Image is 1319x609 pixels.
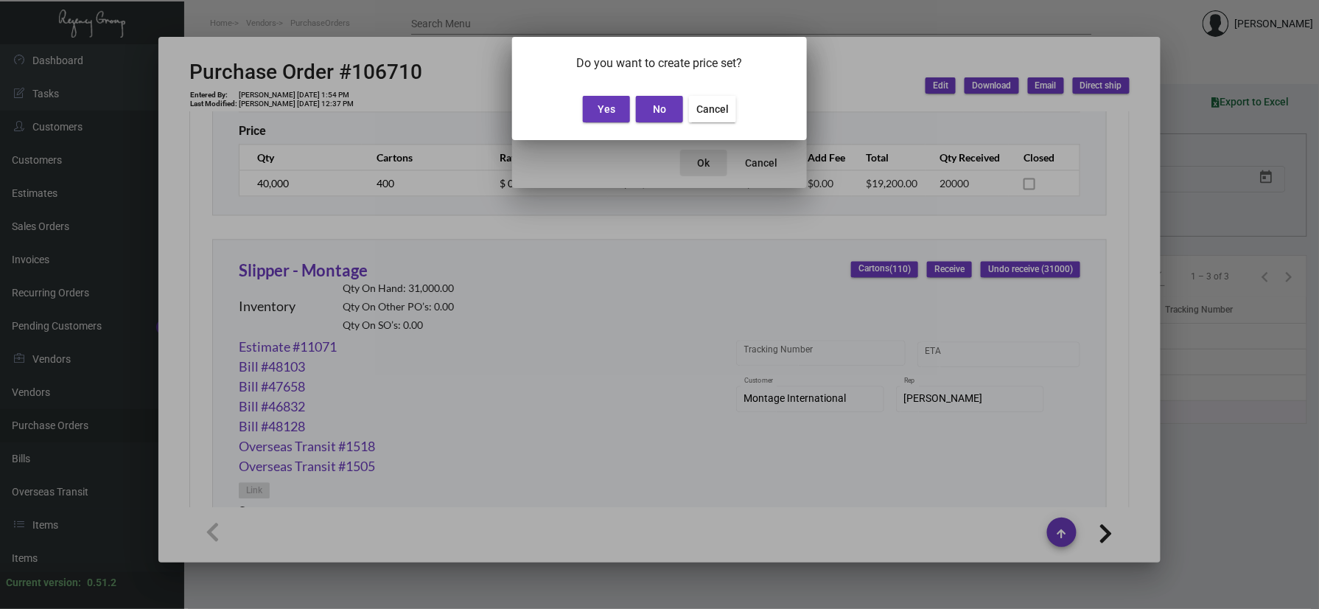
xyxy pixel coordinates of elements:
[530,55,789,72] p: Do you want to create price set?
[653,103,666,115] span: No
[689,96,736,122] button: Cancel
[583,96,630,122] button: Yes
[87,575,116,591] div: 0.51.2
[696,103,729,115] span: Cancel
[6,575,81,591] div: Current version:
[598,103,615,115] span: Yes
[636,96,683,122] button: No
